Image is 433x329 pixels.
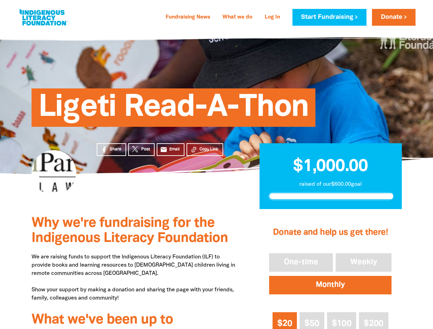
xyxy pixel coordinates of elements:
span: Email [169,146,180,153]
p: raised of our $600.00 goal [268,180,393,188]
button: Monthly [268,275,393,296]
a: Post [128,143,155,156]
span: Copy Link [200,146,218,153]
button: Copy Link [187,143,223,156]
span: $200 [364,320,383,328]
a: What we do [218,12,256,23]
a: Share [97,143,126,156]
span: $20 [277,320,292,328]
span: $100 [332,320,351,328]
a: Start Fundraising [292,9,366,26]
span: Share [110,146,121,153]
a: emailEmail [157,143,185,156]
span: $50 [304,320,319,328]
p: We are raising funds to support the Indigenous Literacy Foundation (ILF) to provide books and lea... [32,253,239,302]
h2: Donate and help us get there! [268,219,393,246]
span: Ligeti Read-A-Thon [38,94,309,127]
span: $1,000.00 [293,159,368,174]
a: Fundraising News [161,12,214,23]
span: Why we're fundraising for the Indigenous Literacy Foundation [32,217,228,245]
a: Donate [372,9,415,26]
span: Post [141,146,150,153]
button: Weekly [334,252,393,273]
a: Log In [261,12,284,23]
button: One-time [268,252,334,273]
h3: What we've been up to [32,313,239,328]
i: email [160,146,167,153]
